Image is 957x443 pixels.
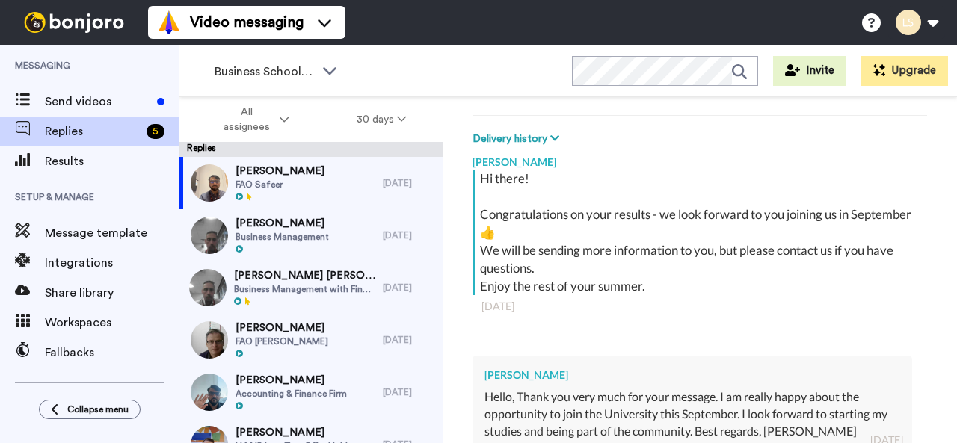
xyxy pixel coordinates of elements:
[383,282,435,294] div: [DATE]
[191,164,228,202] img: d27e7bd3-3bc2-4543-b04b-7eadcaccd1f8-thumb.jpg
[216,105,277,134] span: All assignees
[236,425,360,440] span: [PERSON_NAME]
[45,344,179,362] span: Fallbacks
[481,299,918,314] div: [DATE]
[773,56,846,86] button: Invite
[480,170,923,295] div: Hi there! Congratulations on your results - we look forward to you joining us in September 👍 We w...
[383,334,435,346] div: [DATE]
[484,368,900,382] div: [PERSON_NAME]
[236,179,324,190] span: FAO Safeer
[383,229,435,241] div: [DATE]
[18,12,130,33] img: bj-logo-header-white.svg
[182,99,323,140] button: All assignees
[179,142,443,157] div: Replies
[484,388,900,440] div: Hello, Thank you very much for your message. I am really happy about the opportunity to join the ...
[473,131,564,147] button: Delivery history
[45,314,179,332] span: Workspaces
[179,157,443,209] a: [PERSON_NAME]FAO Safeer[DATE]
[45,93,151,111] span: Send videos
[45,254,179,272] span: Integrations
[323,106,440,133] button: 30 days
[39,400,141,419] button: Collapse menu
[157,10,181,34] img: vm-color.svg
[147,124,164,139] div: 5
[45,284,179,302] span: Share library
[190,12,304,33] span: Video messaging
[45,123,141,140] span: Replies
[473,147,927,170] div: [PERSON_NAME]
[383,386,435,398] div: [DATE]
[861,56,948,86] button: Upgrade
[45,224,179,242] span: Message template
[383,177,435,189] div: [DATE]
[236,164,324,179] span: [PERSON_NAME]
[215,63,315,81] span: Business School 2025
[67,403,129,415] span: Collapse menu
[45,152,179,170] span: Results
